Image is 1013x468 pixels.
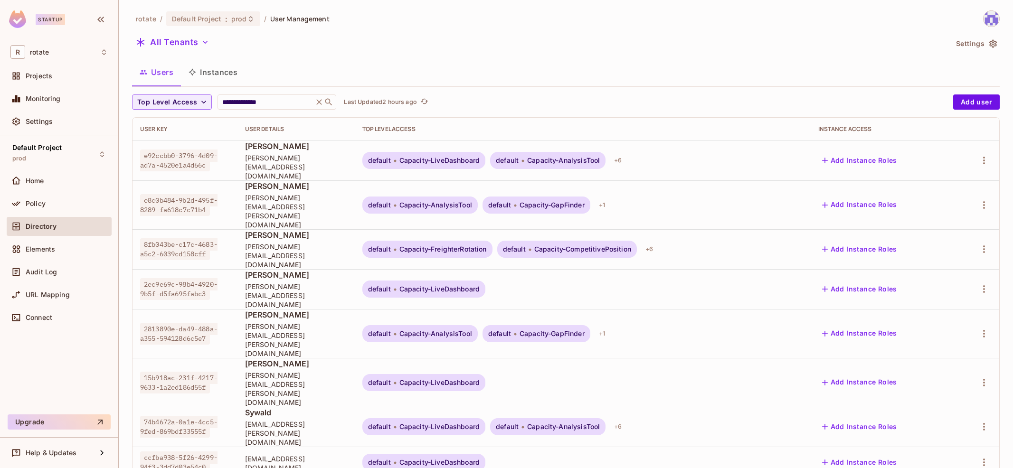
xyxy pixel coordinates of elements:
span: Capacity-LiveDashboard [399,157,480,164]
span: default [368,459,391,466]
span: [EMAIL_ADDRESS][PERSON_NAME][DOMAIN_NAME] [245,420,347,447]
span: [PERSON_NAME] [245,181,347,191]
span: Monitoring [26,95,61,103]
span: Workspace: rotate [30,48,49,56]
span: Connect [26,314,52,321]
span: R [10,45,25,59]
span: Capacity-LiveDashboard [399,459,480,466]
span: Capacity-LiveDashboard [399,285,480,293]
div: Instance Access [818,125,947,133]
button: Upgrade [8,414,111,430]
span: default [368,201,391,209]
img: yoongjia@letsrotate.com [984,11,999,27]
span: [PERSON_NAME][EMAIL_ADDRESS][PERSON_NAME][DOMAIN_NAME] [245,193,347,229]
span: [PERSON_NAME][EMAIL_ADDRESS][DOMAIN_NAME] [245,242,347,269]
span: Sywald [245,407,347,418]
button: Add Instance Roles [818,281,901,297]
span: e8c0b484-9b2d-495f-8289-fa618c7c71b4 [140,194,218,216]
span: Capacity-AnalysisTool [527,423,600,431]
div: User Details [245,125,347,133]
div: + 1 [595,326,609,341]
span: Capacity-GapFinder [520,330,585,337]
span: prod [12,155,27,162]
div: + 6 [610,153,625,168]
button: Add Instance Roles [818,242,901,257]
span: Capacity-GapFinder [520,201,585,209]
button: refresh [419,96,430,108]
span: [PERSON_NAME][EMAIL_ADDRESS][PERSON_NAME][DOMAIN_NAME] [245,371,347,407]
span: : [225,15,228,23]
span: the active workspace [136,14,156,23]
div: Top Level Access [362,125,803,133]
img: SReyMgAAAABJRU5ErkJggg== [9,10,26,28]
span: [PERSON_NAME] [245,141,347,151]
button: Users [132,60,181,84]
span: Projects [26,72,52,80]
span: default [488,330,511,337]
span: default [368,285,391,293]
button: Settings [952,36,1000,51]
span: 2ec9e69c-98b4-4920-9b5f-d5fa695fabc3 [140,278,218,300]
span: default [368,157,391,164]
span: Capacity-AnalysisTool [527,157,600,164]
span: Capacity-LiveDashboard [399,423,480,431]
span: [PERSON_NAME][EMAIL_ADDRESS][DOMAIN_NAME] [245,282,347,309]
span: default [496,157,519,164]
span: Capacity-LiveDashboard [399,379,480,386]
span: default [368,245,391,253]
p: Last Updated 2 hours ago [344,98,417,106]
span: default [488,201,511,209]
span: User Management [270,14,330,23]
div: User Key [140,125,230,133]
span: Top Level Access [137,96,197,108]
button: All Tenants [132,35,213,50]
span: Elements [26,245,55,253]
button: Add user [953,94,1000,110]
span: [PERSON_NAME] [245,358,347,369]
span: refresh [420,97,428,107]
li: / [160,14,162,23]
button: Add Instance Roles [818,375,901,390]
li: / [264,14,266,23]
span: Default Project [12,144,62,151]
span: default [503,245,526,253]
span: 2813890e-da49-488a-a355-594128d6c5e7 [140,323,218,345]
span: default [368,330,391,337]
div: + 1 [595,197,609,213]
span: URL Mapping [26,291,70,299]
span: [PERSON_NAME][EMAIL_ADDRESS][DOMAIN_NAME] [245,153,347,180]
span: Help & Updates [26,449,76,457]
button: Add Instance Roles [818,326,901,341]
span: Capacity-CompetitivePosition [534,245,631,253]
span: default [368,379,391,386]
span: [PERSON_NAME] [245,270,347,280]
button: Add Instance Roles [818,419,901,434]
span: Click to refresh data [417,96,430,108]
div: + 6 [642,242,657,257]
span: Capacity-AnalysisTool [399,201,472,209]
button: Top Level Access [132,94,212,110]
span: 8fb043be-c17c-4683-a5c2-6039cd158cff [140,238,218,260]
span: Settings [26,118,53,125]
button: Add Instance Roles [818,197,901,213]
span: e92ccbb0-3796-4d09-ad7a-4520e1a4d66c [140,150,218,171]
span: 15b918ac-231f-4217-9633-1a2ed186d55f [140,372,218,393]
span: [PERSON_NAME] [245,230,347,240]
span: Audit Log [26,268,57,276]
div: + 6 [610,419,625,434]
button: Add Instance Roles [818,153,901,168]
span: Capacity-FreighterRotation [399,245,487,253]
span: Capacity-AnalysisTool [399,330,472,337]
span: 74b4672a-0a1e-4cc5-9fed-869bdf33555f [140,416,218,438]
span: Directory [26,223,57,230]
div: Startup [36,14,65,25]
span: Home [26,177,44,185]
span: [PERSON_NAME][EMAIL_ADDRESS][PERSON_NAME][DOMAIN_NAME] [245,322,347,358]
span: Policy [26,200,46,207]
span: default [496,423,519,431]
button: Instances [181,60,245,84]
span: [PERSON_NAME] [245,309,347,320]
span: prod [231,14,247,23]
span: default [368,423,391,431]
span: Default Project [172,14,221,23]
